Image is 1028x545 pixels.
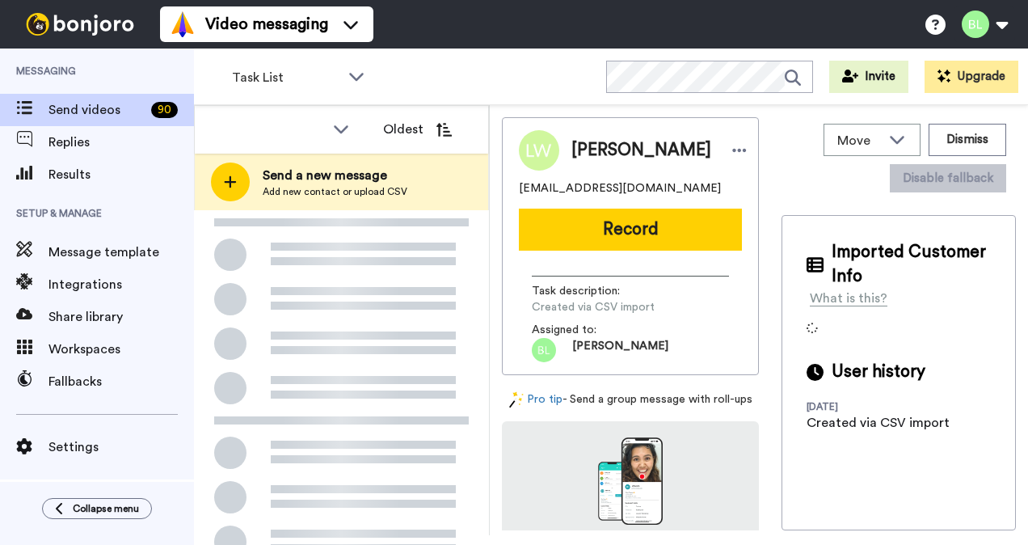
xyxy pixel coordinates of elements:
span: Workspaces [48,340,194,359]
div: - Send a group message with roll-ups [502,391,759,408]
div: [DATE] [807,400,912,413]
span: Task List [232,68,340,87]
button: Disable fallback [890,164,1006,192]
span: [PERSON_NAME] [571,138,711,163]
span: Send a new message [263,166,407,185]
span: Settings [48,437,194,457]
span: Share library [48,307,194,327]
img: Image of Liz White [519,130,559,171]
span: User history [832,360,925,384]
button: Oldest [371,113,464,146]
button: Upgrade [925,61,1018,93]
span: Fallbacks [48,372,194,391]
span: Video messaging [205,13,328,36]
span: [EMAIL_ADDRESS][DOMAIN_NAME] [519,180,721,196]
img: bl.png [532,338,556,362]
button: Dismiss [929,124,1006,156]
button: Record [519,209,742,251]
button: Collapse menu [42,498,152,519]
span: Add new contact or upload CSV [263,185,407,198]
a: Pro tip [509,391,562,408]
span: Assigned to: [532,322,645,338]
span: Collapse menu [73,502,139,515]
img: vm-color.svg [170,11,196,37]
span: [PERSON_NAME] [572,338,668,362]
span: Move [837,131,881,150]
div: Created via CSV import [807,413,950,433]
img: magic-wand.svg [509,391,524,408]
span: Created via CSV import [532,299,685,315]
span: Integrations [48,275,194,294]
span: Replies [48,133,194,152]
img: download [598,437,663,525]
span: Message template [48,243,194,262]
div: What is this? [810,289,887,308]
img: bj-logo-header-white.svg [19,13,141,36]
button: Invite [829,61,908,93]
span: Send videos [48,100,145,120]
div: 90 [151,102,178,118]
span: Results [48,165,194,184]
span: Imported Customer Info [832,240,991,289]
span: Task description : [532,283,645,299]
